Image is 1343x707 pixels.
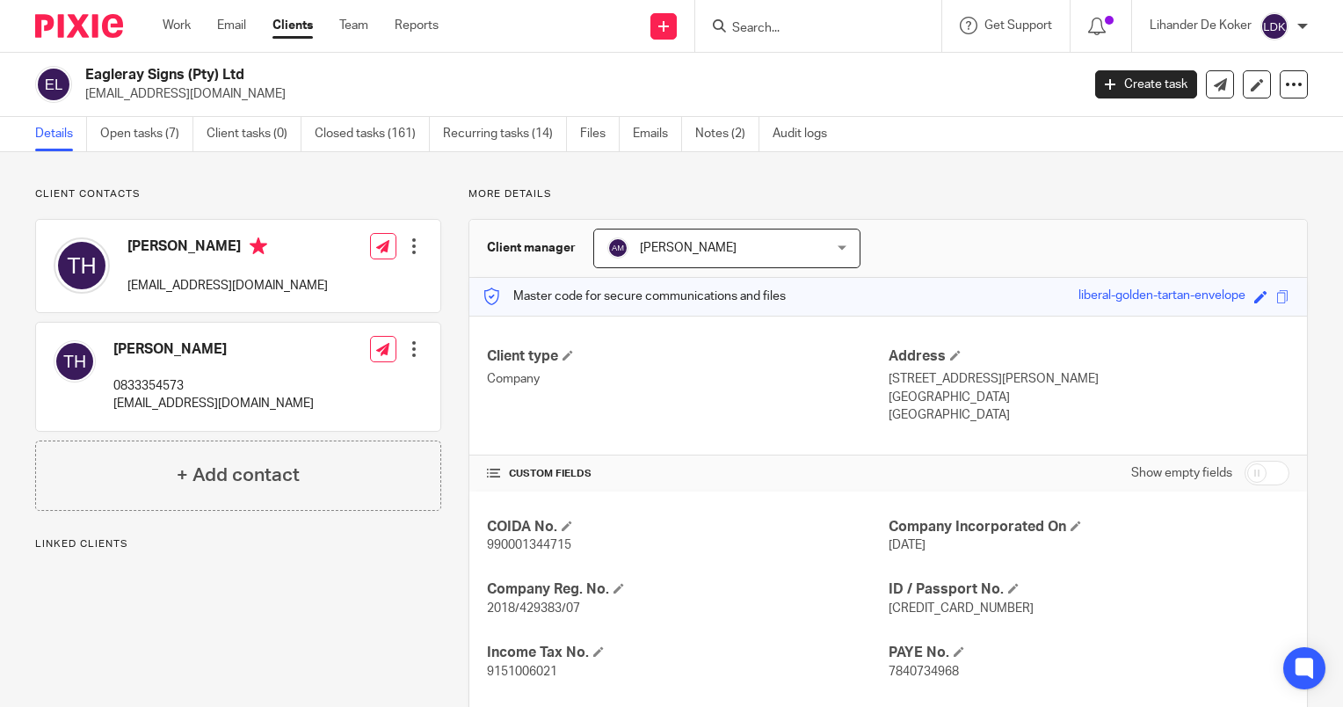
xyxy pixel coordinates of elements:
input: Search [730,21,889,37]
label: Show empty fields [1131,464,1232,482]
p: [EMAIL_ADDRESS][DOMAIN_NAME] [85,85,1069,103]
p: 0833354573 [113,377,314,395]
h4: COIDA No. [487,518,888,536]
h4: + Add contact [177,462,300,489]
h4: Address [889,347,1289,366]
h4: Company Incorporated On [889,518,1289,536]
a: Notes (2) [695,117,759,151]
a: Team [339,17,368,34]
div: liberal-golden-tartan-envelope [1078,287,1245,307]
p: [GEOGRAPHIC_DATA] [889,406,1289,424]
a: Email [217,17,246,34]
a: Work [163,17,191,34]
a: Files [580,117,620,151]
span: 9151006021 [487,666,557,678]
a: Reports [395,17,439,34]
p: Linked clients [35,537,441,551]
img: svg%3E [35,66,72,103]
a: Open tasks (7) [100,117,193,151]
h4: PAYE No. [889,644,1289,662]
p: [STREET_ADDRESS][PERSON_NAME] [889,370,1289,388]
p: [GEOGRAPHIC_DATA] [889,389,1289,406]
p: [EMAIL_ADDRESS][DOMAIN_NAME] [127,277,328,295]
span: [CREDIT_CARD_NUMBER] [889,602,1034,615]
a: Client tasks (0) [207,117,301,151]
img: svg%3E [607,237,628,259]
a: Details [35,117,87,151]
a: Audit logs [773,117,840,151]
h4: ID / Passport No. [889,580,1289,599]
span: [PERSON_NAME] [640,242,737,254]
a: Closed tasks (161) [315,117,430,151]
h3: Client manager [487,239,576,257]
span: 7840734968 [889,666,959,678]
i: Primary [250,237,267,255]
p: Master code for secure communications and files [483,288,786,305]
h4: Income Tax No. [487,644,888,662]
h4: Company Reg. No. [487,580,888,599]
p: Company [487,370,888,388]
p: Lihander De Koker [1150,17,1252,34]
h4: [PERSON_NAME] [113,340,314,359]
p: [EMAIL_ADDRESS][DOMAIN_NAME] [113,395,314,412]
img: Pixie [35,14,123,38]
h4: Client type [487,347,888,366]
a: Clients [272,17,313,34]
p: More details [468,187,1308,201]
h4: [PERSON_NAME] [127,237,328,259]
a: Emails [633,117,682,151]
a: Create task [1095,70,1197,98]
h2: Eagleray Signs (Pty) Ltd [85,66,872,84]
img: svg%3E [54,340,96,383]
span: 2018/429383/07 [487,602,580,615]
p: Client contacts [35,187,441,201]
h4: CUSTOM FIELDS [487,467,888,481]
span: Get Support [984,19,1052,32]
span: [DATE] [889,539,926,551]
img: svg%3E [1260,12,1289,40]
a: Recurring tasks (14) [443,117,567,151]
span: 990001344715 [487,539,571,551]
img: svg%3E [54,237,110,294]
